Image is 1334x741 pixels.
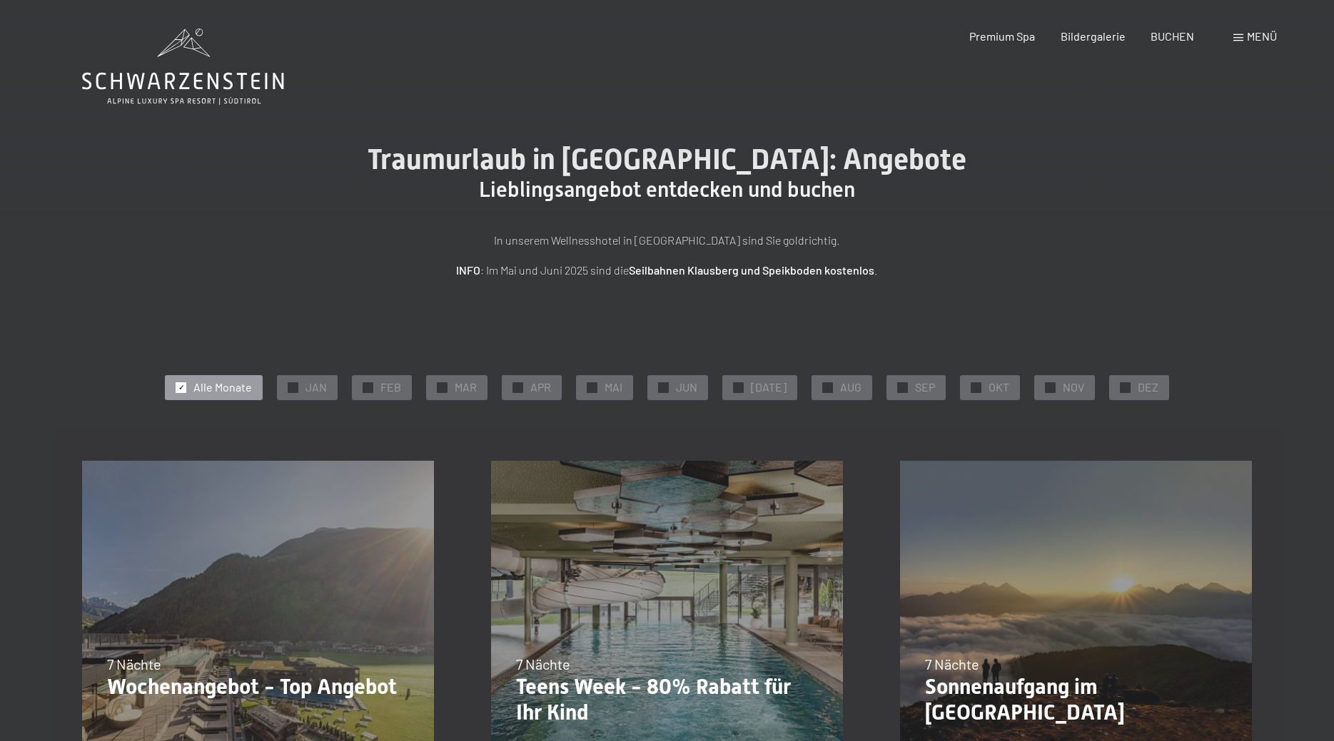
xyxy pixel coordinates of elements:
[751,379,787,395] span: [DATE]
[925,674,1227,725] p: Sonnenaufgang im [GEOGRAPHIC_DATA]
[455,379,477,395] span: MAR
[840,379,861,395] span: AUG
[107,655,161,673] span: 7 Nächte
[590,382,595,392] span: ✓
[530,379,551,395] span: APR
[290,382,296,392] span: ✓
[900,382,906,392] span: ✓
[310,231,1024,250] p: In unserem Wellnesshotel in [GEOGRAPHIC_DATA] sind Sie goldrichtig.
[107,674,409,700] p: Wochenangebot - Top Angebot
[974,382,979,392] span: ✓
[440,382,445,392] span: ✓
[515,382,521,392] span: ✓
[661,382,667,392] span: ✓
[629,263,874,277] strong: Seilbahnen Klausberg und Speikboden kostenlos
[676,379,697,395] span: JUN
[365,382,371,392] span: ✓
[1138,379,1158,395] span: DEZ
[1063,379,1084,395] span: NOV
[736,382,742,392] span: ✓
[178,382,184,392] span: ✓
[516,674,818,725] p: Teens Week - 80% Rabatt für Ihr Kind
[1048,382,1053,392] span: ✓
[456,263,480,277] strong: INFO
[825,382,831,392] span: ✓
[989,379,1009,395] span: OKT
[925,655,979,673] span: 7 Nächte
[305,379,327,395] span: JAN
[479,177,855,202] span: Lieblingsangebot entdecken und buchen
[1151,29,1194,43] a: BUCHEN
[380,379,401,395] span: FEB
[1061,29,1126,43] a: Bildergalerie
[310,261,1024,280] p: : Im Mai und Juni 2025 sind die .
[193,379,252,395] span: Alle Monate
[1123,382,1128,392] span: ✓
[368,143,966,176] span: Traumurlaub in [GEOGRAPHIC_DATA]: Angebote
[969,29,1035,43] a: Premium Spa
[915,379,935,395] span: SEP
[605,379,622,395] span: MAI
[1247,29,1277,43] span: Menü
[516,655,570,673] span: 7 Nächte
